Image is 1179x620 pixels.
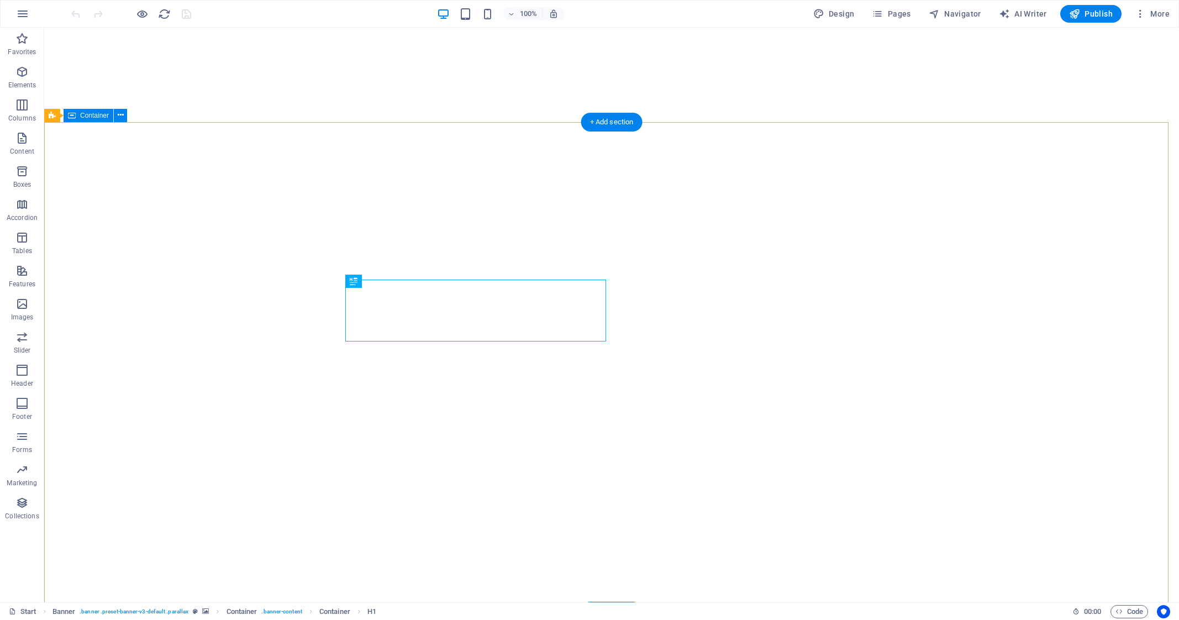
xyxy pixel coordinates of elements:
[367,605,376,618] span: Click to select. Double-click to edit
[1115,605,1143,618] span: Code
[157,7,171,20] button: reload
[1092,607,1093,616] span: :
[5,512,39,521] p: Collections
[202,608,209,614] i: This element contains a background
[1157,605,1170,618] button: Usercentrics
[867,5,915,23] button: Pages
[13,180,31,189] p: Boxes
[8,81,36,90] p: Elements
[1135,8,1170,19] span: More
[549,9,559,19] i: On resize automatically adjust zoom level to fit chosen device.
[158,8,171,20] i: Reload page
[319,605,350,618] span: Click to select. Double-click to edit
[12,412,32,421] p: Footer
[520,7,538,20] h6: 100%
[9,605,36,618] a: Click to cancel selection. Double-click to open Pages
[52,605,377,618] nav: breadcrumb
[924,5,986,23] button: Navigator
[1130,5,1174,23] button: More
[10,147,34,156] p: Content
[1069,8,1113,19] span: Publish
[193,608,198,614] i: This element is a customizable preset
[7,479,37,487] p: Marketing
[929,8,981,19] span: Navigator
[227,605,257,618] span: Click to select. Double-click to edit
[11,313,34,322] p: Images
[8,114,36,123] p: Columns
[8,48,36,56] p: Favorites
[12,445,32,454] p: Forms
[80,605,188,618] span: . banner .preset-banner-v3-default .parallax
[1110,605,1148,618] button: Code
[52,605,76,618] span: Click to select. Double-click to edit
[809,5,859,23] div: Design (Ctrl+Alt+Y)
[9,280,35,288] p: Features
[1060,5,1122,23] button: Publish
[11,379,33,388] p: Header
[7,213,38,222] p: Accordion
[261,605,302,618] span: . banner-content
[809,5,859,23] button: Design
[12,246,32,255] p: Tables
[503,7,543,20] button: 100%
[1072,605,1102,618] h6: Session time
[999,8,1047,19] span: AI Writer
[813,8,855,19] span: Design
[581,113,643,132] div: + Add section
[872,8,910,19] span: Pages
[14,346,31,355] p: Slider
[1084,605,1101,618] span: 00 00
[80,112,109,119] span: Container
[135,7,149,20] button: Click here to leave preview mode and continue editing
[994,5,1051,23] button: AI Writer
